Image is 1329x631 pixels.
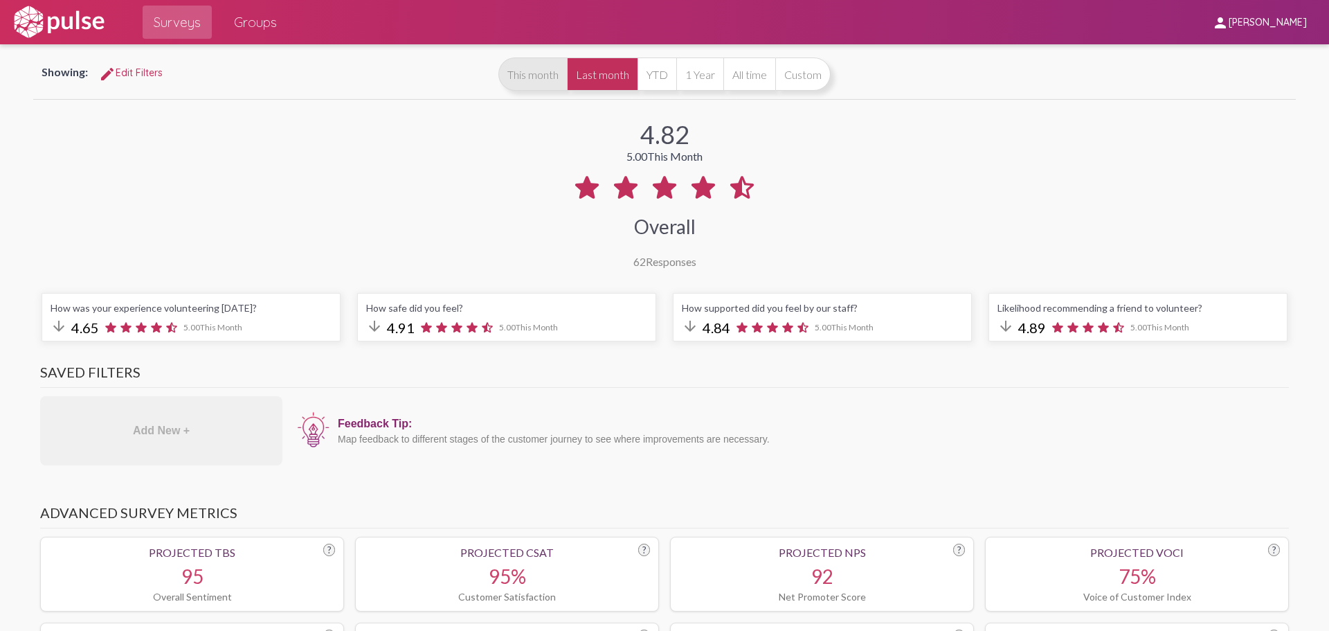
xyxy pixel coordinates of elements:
[1018,319,1046,336] span: 4.89
[567,57,638,91] button: Last month
[387,319,415,336] span: 4.91
[49,591,335,603] div: Overall Sentiment
[99,66,163,79] span: Edit Filters
[723,57,775,91] button: All time
[1212,15,1229,31] mat-icon: person
[338,434,1282,445] div: Map feedback to different stages of the customer journey to see where improvements are necessary.
[88,60,174,85] button: Edit FiltersEdit Filters
[40,364,1289,388] h3: Saved Filters
[1147,322,1189,332] span: This Month
[223,6,288,39] a: Groups
[498,57,567,91] button: This month
[994,565,1280,588] div: 75%
[633,255,646,268] span: 62
[1201,9,1318,35] button: [PERSON_NAME]
[679,591,965,603] div: Net Promoter Score
[682,318,698,335] mat-icon: arrow_downward
[831,322,874,332] span: This Month
[516,322,558,332] span: This Month
[11,5,107,39] img: white-logo.svg
[234,10,277,35] span: Groups
[51,302,332,314] div: How was your experience volunteering [DATE]?
[1130,322,1189,332] span: 5.00
[994,546,1280,559] div: Projected VoCI
[815,322,874,332] span: 5.00
[338,418,1282,430] div: Feedback Tip:
[364,565,650,588] div: 95%
[997,318,1014,335] mat-icon: arrow_downward
[143,6,212,39] a: Surveys
[366,302,647,314] div: How safe did you feel?
[775,57,831,91] button: Custom
[183,322,242,332] span: 5.00
[51,318,67,335] mat-icon: arrow_downward
[366,318,383,335] mat-icon: arrow_downward
[682,302,963,314] div: How supported did you feel by our staff?
[200,322,242,332] span: This Month
[638,57,676,91] button: YTD
[42,65,88,78] span: Showing:
[676,57,723,91] button: 1 Year
[364,591,650,603] div: Customer Satisfaction
[499,322,558,332] span: 5.00
[1268,544,1280,556] div: ?
[49,546,335,559] div: Projected TBS
[638,544,650,556] div: ?
[633,255,696,268] div: Responses
[953,544,965,556] div: ?
[40,504,1289,528] h3: Advanced Survey Metrics
[323,544,335,556] div: ?
[1229,17,1307,29] span: [PERSON_NAME]
[647,150,703,163] span: This Month
[154,10,201,35] span: Surveys
[99,66,116,82] mat-icon: Edit Filters
[71,319,99,336] span: 4.65
[997,302,1278,314] div: Likelihood recommending a friend to volunteer?
[296,411,331,450] img: icon12.png
[364,546,650,559] div: Projected CSAT
[679,546,965,559] div: Projected NPS
[634,215,696,238] div: Overall
[626,150,703,163] div: 5.00
[640,119,689,150] div: 4.82
[679,565,965,588] div: 92
[40,396,282,465] div: Add New +
[49,565,335,588] div: 95
[994,591,1280,603] div: Voice of Customer Index
[703,319,730,336] span: 4.84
